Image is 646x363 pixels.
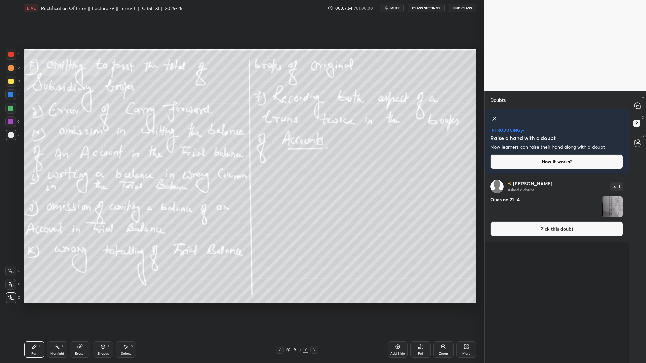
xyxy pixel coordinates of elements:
[462,352,471,355] div: More
[490,196,599,217] h4: Ques no 21. A.
[380,4,404,12] button: mute
[618,185,620,189] p: 1
[6,63,20,73] div: 2
[292,348,298,352] div: 9
[390,352,405,355] div: Add Slide
[5,266,20,276] div: C
[5,116,20,127] div: 6
[449,4,476,12] button: End Class
[108,345,110,348] div: L
[39,345,41,348] div: P
[513,181,552,186] p: [PERSON_NAME]
[300,348,302,352] div: /
[408,4,445,12] button: CLASS SETTINGS
[97,352,109,355] div: Shapes
[508,182,512,186] img: no-rating-badge.077c3623.svg
[490,221,623,236] button: Pick this doubt
[390,6,400,10] span: mute
[485,91,511,109] p: Doubts
[5,279,20,290] div: X
[75,352,85,355] div: Eraser
[6,76,20,87] div: 3
[31,352,37,355] div: Pen
[6,130,20,140] div: 7
[642,96,644,101] p: T
[303,347,308,353] div: 10
[5,89,20,100] div: 4
[490,180,504,193] img: default.png
[418,352,423,355] div: Poll
[121,352,131,355] div: Select
[522,129,524,132] img: large-star.026637fe.svg
[485,174,629,363] div: grid
[521,131,522,133] img: small-star.76a44327.svg
[50,352,64,355] div: Highlight
[490,144,605,150] p: Now learners can raise their hand along with a doubt
[508,187,534,192] p: Asked a doubt
[41,5,182,11] h4: Rectification Of Error || Lecture -V || Term- II || CBSE XI || 2025-26
[642,115,644,120] p: D
[62,345,64,348] div: H
[24,4,38,12] div: LIVE
[602,196,623,217] img: 17594997609YY9CU.JPEG
[6,49,19,60] div: 1
[131,345,133,348] div: S
[6,292,20,303] div: Z
[490,134,556,142] h5: Raise a hand with a doubt
[490,128,521,132] p: introducing
[490,154,623,169] button: How it works?
[5,103,20,114] div: 5
[439,352,448,355] div: Zoom
[641,134,644,139] p: G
